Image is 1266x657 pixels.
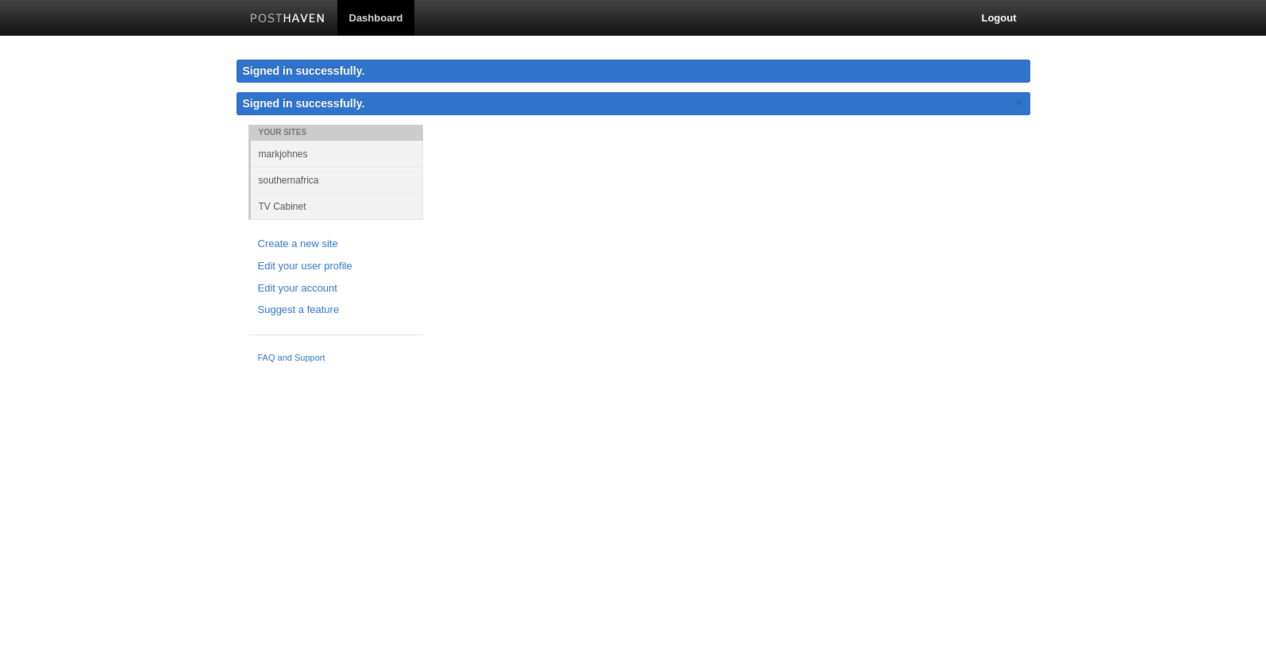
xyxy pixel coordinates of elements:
[258,351,414,365] a: FAQ and Support
[258,280,414,297] a: Edit your account
[243,97,365,110] span: Signed in successfully.
[251,193,423,219] a: TV Cabinet
[250,14,325,25] img: Posthaven-bar
[251,141,423,167] a: markjohnes
[258,236,414,253] a: Create a new site
[248,125,423,141] li: Your Sites
[237,60,1030,83] div: Signed in successfully.
[251,167,423,193] a: southernafrica
[1012,92,1026,112] a: ×
[258,258,414,275] a: Edit your user profile
[258,302,414,319] a: Suggest a feature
